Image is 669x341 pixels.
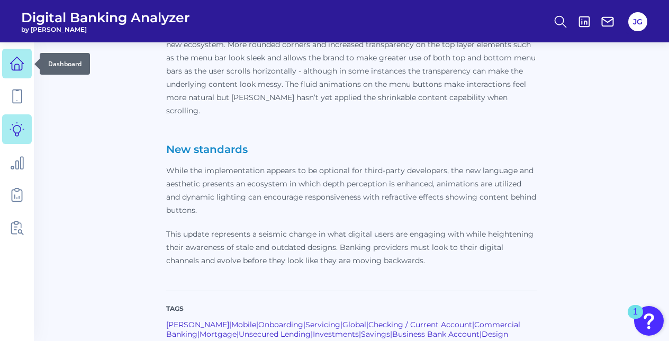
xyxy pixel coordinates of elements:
button: Open Resource Center, 1 new notification [634,306,664,336]
a: Checking / Current Account [368,320,472,329]
span: | [311,329,313,339]
span: | [390,329,392,339]
a: Onboarding [258,320,303,329]
p: This update represents a seismic change in what digital users are engaging with while heightening... [166,228,537,267]
a: Servicing [305,320,340,329]
span: | [472,320,474,329]
a: [PERSON_NAME] [166,320,229,329]
span: | [197,329,200,339]
span: | [480,329,482,339]
span: | [359,329,361,339]
a: Commercial Banking [166,320,520,339]
h2: New standards [166,143,537,156]
a: Business Bank Account [392,329,480,339]
span: Digital Banking Analyzer [21,10,190,25]
span: | [303,320,305,329]
span: | [366,320,368,329]
span: | [256,320,258,329]
span: by [PERSON_NAME] [21,25,190,33]
a: Savings [361,329,390,339]
p: Tags [166,304,537,313]
span: | [340,320,342,329]
a: Unsecured Lending [239,329,311,339]
p: While the implementation appears to be optional for third-party developers, the new language and ... [166,164,537,217]
a: Mobile [231,320,256,329]
span: | [237,329,239,339]
a: Investments [313,329,359,339]
div: Dashboard [40,53,90,75]
a: Design [482,329,508,339]
span: | [229,320,231,329]
button: JG [628,12,647,31]
a: Global [342,320,366,329]
div: 1 [633,312,638,326]
a: Mortgage [200,329,237,339]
